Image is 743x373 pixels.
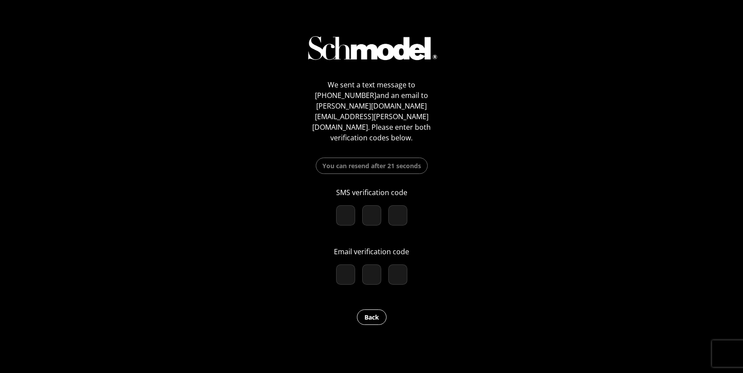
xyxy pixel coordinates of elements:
[316,158,428,174] button: You can resend after 21 seconds
[301,79,442,143] p: We sent a text message to [PHONE_NUMBER] and an email to [PERSON_NAME][DOMAIN_NAME][EMAIL_ADDRESS...
[301,31,442,65] img: img
[301,246,442,257] p: Email verification code
[357,309,387,325] button: Back
[301,187,442,198] p: SMS verification code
